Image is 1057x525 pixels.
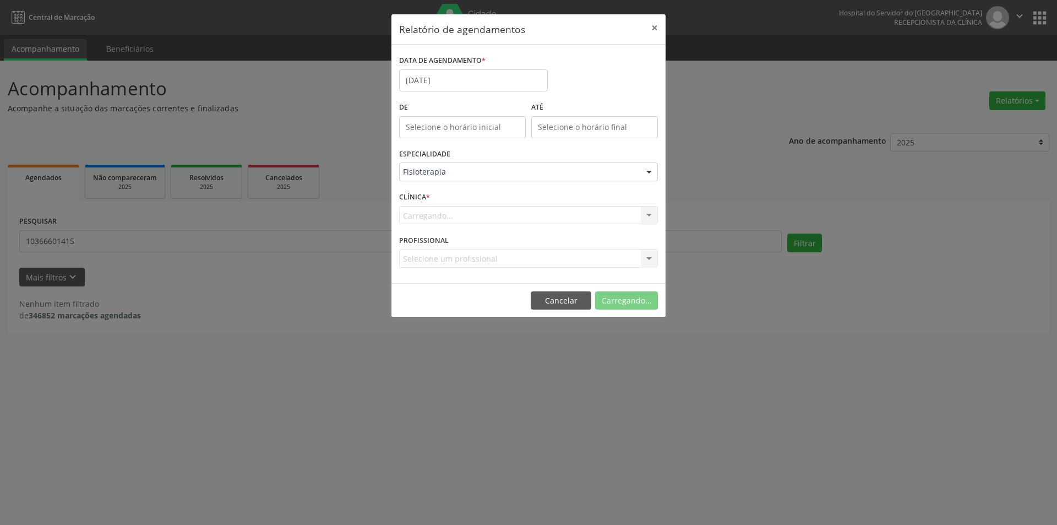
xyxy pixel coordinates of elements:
label: De [399,99,526,116]
label: CLÍNICA [399,189,430,206]
span: Fisioterapia [403,166,635,177]
label: ATÉ [531,99,658,116]
button: Cancelar [531,291,591,310]
button: Carregando... [595,291,658,310]
label: ESPECIALIDADE [399,146,450,163]
input: Selecione o horário final [531,116,658,138]
label: PROFISSIONAL [399,232,449,249]
h5: Relatório de agendamentos [399,22,525,36]
input: Selecione o horário inicial [399,116,526,138]
label: DATA DE AGENDAMENTO [399,52,486,69]
button: Close [644,14,666,41]
input: Selecione uma data ou intervalo [399,69,548,91]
